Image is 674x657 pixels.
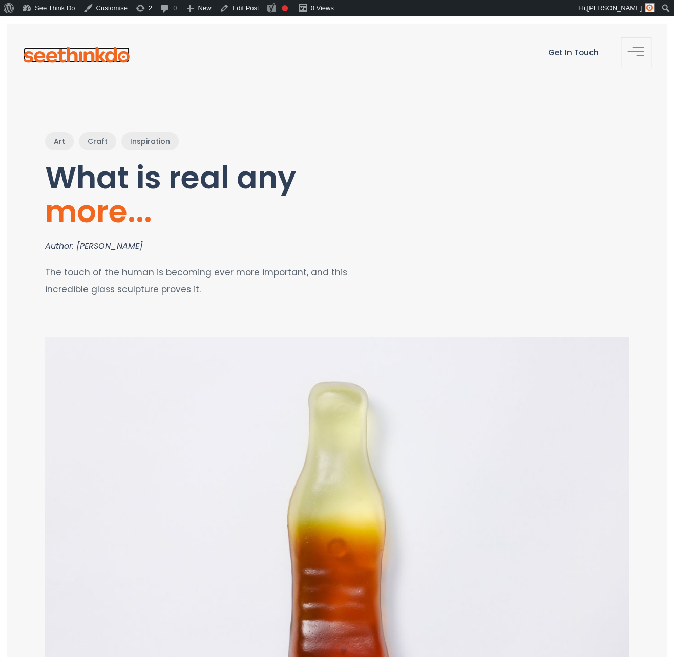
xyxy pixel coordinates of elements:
a: Get In Touch [548,47,599,58]
span: [PERSON_NAME] [587,4,642,12]
img: see-think-do-logo.png [24,47,130,63]
h1: What is real any more... [45,161,380,228]
span: real [168,156,229,199]
span: What [45,156,129,199]
p: Author: [PERSON_NAME] [45,238,380,254]
li: Craft [79,132,116,150]
span: is [136,156,161,199]
li: Art [45,132,74,150]
li: Inspiration [121,132,179,150]
div: Focus keyphrase not set [282,5,288,11]
p: The touch of the human is becoming ever more important, and this incredible glass sculpture prove... [45,264,380,297]
span: any [237,156,296,199]
span: more... [45,190,152,233]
